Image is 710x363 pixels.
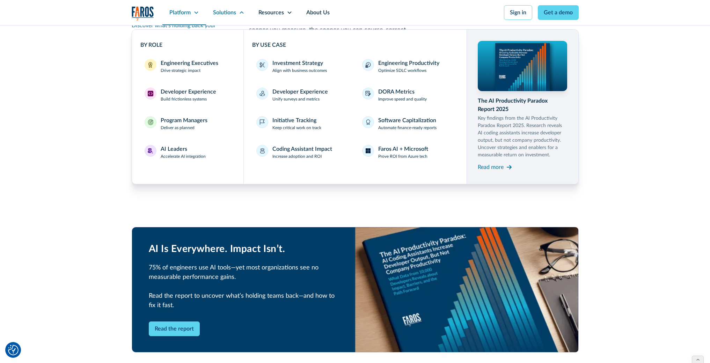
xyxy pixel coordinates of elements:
[252,141,352,164] a: Coding Assistant ImpactIncrease adoption and ROI
[149,263,338,310] p: 75% of engineers use AI tools—yet most organizations see no measurable performance gains. Read th...
[161,145,187,153] div: AI Leaders
[140,83,235,106] a: Developer ExperienceDeveloper ExperienceBuild frictionless systems
[272,88,328,96] div: Developer Experience
[358,55,458,78] a: Engineering ProductivityOptimize SDLC workflows
[358,83,458,106] a: DORA MetricsImprove speed and quality
[272,125,321,131] p: Keep critical work on track
[378,153,427,160] p: Prove ROI from Azure tech
[148,91,153,96] img: Developer Experience
[358,141,458,164] a: Faros AI + MicrosoftProve ROI from Azure tech
[378,59,439,67] div: Engineering Productivity
[252,55,352,78] a: Investment StrategyAlign with business outcomes
[272,59,323,67] div: Investment Strategy
[478,163,504,171] div: Read more
[132,25,579,184] nav: Solutions
[272,67,327,74] p: Align with business outcomes
[132,6,154,21] img: Logo of the analytics and reporting company Faros.
[149,243,338,255] h2: AI Is Everywhere. Impact Isn’t.
[252,112,352,135] a: Initiative TrackingKeep critical work on track
[252,83,352,106] a: Developer ExperienceUnify surveys and metrics
[161,125,195,131] p: Deliver as planned
[538,5,579,20] a: Get a demo
[8,345,19,355] button: Cookie Settings
[478,41,567,173] a: The AI Productivity Paradox Report 2025Key findings from the AI Productivity Paradox Report 2025....
[149,321,200,336] a: Read the report
[272,153,322,160] p: Increase adoption and ROI
[148,119,153,125] img: Program Managers
[148,148,153,154] img: AI Leaders
[478,97,567,113] div: The AI Productivity Paradox Report 2025
[358,112,458,135] a: Software CapitalizationAutomate finance-ready reports
[8,345,19,355] img: Revisit consent button
[169,8,191,17] div: Platform
[161,67,200,74] p: Drive strategic impact
[355,227,578,352] img: AI Productivity Paradox Report 2025
[378,145,428,153] div: Faros AI + Microsoft
[504,5,532,20] a: Sign in
[132,6,154,21] a: home
[272,116,316,125] div: Initiative Tracking
[140,141,235,164] a: AI LeadersAI LeadersAccelerate AI integration
[161,96,207,102] p: Build frictionless systems
[258,8,284,17] div: Resources
[252,41,458,49] div: BY USE CASE
[148,62,153,68] img: Engineering Executives
[378,116,436,125] div: Software Capitalization
[140,55,235,78] a: Engineering ExecutivesEngineering ExecutivesDrive strategic impact
[140,41,235,49] div: BY ROLE
[378,96,427,102] p: Improve speed and quality
[213,8,236,17] div: Solutions
[378,67,426,74] p: Optimize SDLC workflows
[378,88,415,96] div: DORA Metrics
[378,125,437,131] p: Automate finance-ready reports
[161,153,206,160] p: Accelerate AI integration
[478,115,567,159] p: Key findings from the AI Productivity Paradox Report 2025. Research reveals AI coding assistants ...
[140,112,235,135] a: Program ManagersProgram ManagersDeliver as planned
[161,88,216,96] div: Developer Experience
[272,96,320,102] p: Unify surveys and metrics
[161,59,218,67] div: Engineering Executives
[161,116,207,125] div: Program Managers
[272,145,332,153] div: Coding Assistant Impact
